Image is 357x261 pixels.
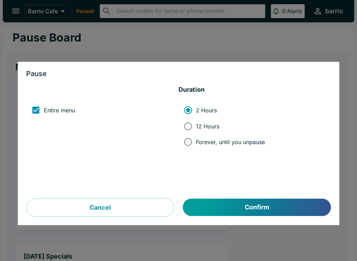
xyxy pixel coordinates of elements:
[26,86,178,94] h5: ‏
[196,139,265,146] span: Forever, until you unpause
[178,86,331,94] h5: Duration
[26,70,331,77] h3: Pause
[183,199,331,216] button: Confirm
[44,107,75,114] span: Entire menu
[26,199,174,217] button: Cancel
[196,107,217,114] span: 2 Hours
[196,123,219,130] span: 12 Hours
